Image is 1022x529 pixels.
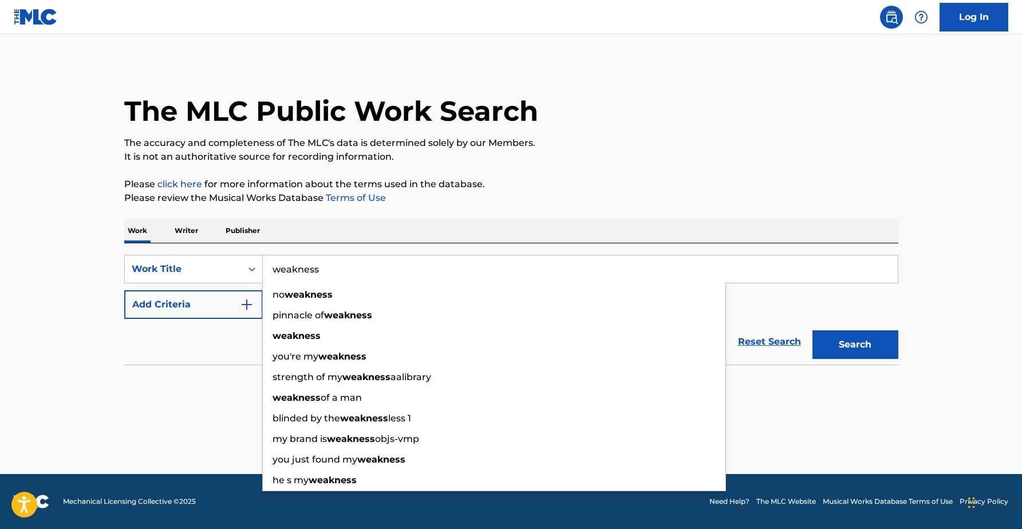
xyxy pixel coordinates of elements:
[273,372,342,382] span: strength of my
[323,192,386,203] a: Terms of Use
[940,3,1008,31] a: Log In
[390,372,431,382] span: aalibrary
[273,475,309,485] span: he s my
[124,219,151,243] p: Work
[14,9,58,25] img: MLC Logo
[709,496,749,507] a: Need Help?
[914,10,928,24] img: help
[273,289,285,300] span: no
[823,496,953,507] a: Musical Works Database Terms of Use
[124,136,898,150] p: The accuracy and completeness of The MLC's data is determined solely by our Members.
[910,6,933,29] div: Help
[273,351,318,362] span: you're my
[342,372,390,382] strong: weakness
[273,433,327,444] span: my brand is
[132,262,235,276] div: Work Title
[273,454,357,465] span: you just found my
[309,475,357,485] strong: weakness
[171,219,202,243] p: Writer
[960,496,1008,507] a: Privacy Policy
[327,433,375,444] strong: weakness
[14,495,49,508] img: logo
[340,413,388,424] strong: weakness
[240,298,254,311] img: 9d2ae6d4665cec9f34b9.svg
[880,6,903,29] a: Public Search
[124,94,538,128] h1: The MLC Public Work Search
[321,392,362,403] span: of a man
[273,310,324,321] span: pinnacle of
[124,150,898,164] p: It is not an authoritative source for recording information.
[885,10,898,24] img: search
[318,351,366,362] strong: weakness
[324,310,372,321] strong: weakness
[124,191,898,205] p: Please review the Musical Works Database
[357,454,405,465] strong: weakness
[124,177,898,191] p: Please for more information about the terms used in the database.
[273,330,321,341] strong: weakness
[63,496,196,507] span: Mechanical Licensing Collective © 2025
[285,289,333,300] strong: weakness
[812,330,898,359] button: Search
[965,474,1022,529] iframe: Chat Widget
[124,255,898,365] form: Search Form
[222,219,263,243] p: Publisher
[273,413,340,424] span: blinded by the
[968,485,975,520] div: Drag
[273,392,321,403] strong: weakness
[124,290,263,319] button: Add Criteria
[157,179,202,190] a: click here
[375,433,419,444] span: objs-vmp
[732,329,807,354] a: Reset Search
[388,413,411,424] span: less 1
[756,496,816,507] a: The MLC Website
